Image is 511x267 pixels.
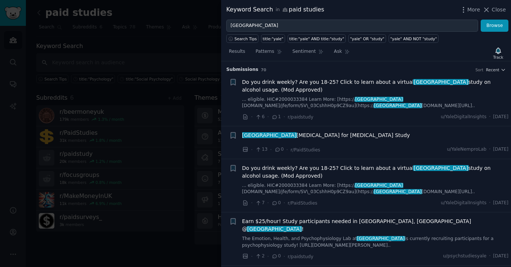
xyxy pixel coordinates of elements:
[492,6,506,14] span: Close
[255,48,274,55] span: Patterns
[334,48,342,55] span: Ask
[486,67,506,72] button: Recent
[373,103,422,108] span: [GEOGRAPHIC_DATA]
[234,36,257,41] span: Search Tips
[288,114,314,120] span: r/paidstudy
[476,67,484,72] div: Sort
[413,165,469,171] span: [GEOGRAPHIC_DATA]
[286,146,288,154] span: ·
[241,132,297,138] span: [GEOGRAPHIC_DATA]
[242,78,509,94] span: Do you drink weekly? Are you 18-25? Click to learn about a virtual study on alcohol usage. (Mod A...
[242,164,509,180] a: Do you drink weekly? Are you 18-25? Click to learn about a virtual[GEOGRAPHIC_DATA]study on alcoh...
[489,146,491,153] span: ·
[289,36,344,41] div: title:"yale" AND title:"study"
[271,200,281,206] span: 0
[226,20,478,32] input: Try a keyword related to your business
[486,67,499,72] span: Recent
[261,34,285,43] a: title:"yale"
[226,66,258,73] span: Submission s
[481,20,508,32] button: Browse
[226,34,258,43] button: Search Tips
[242,218,509,233] a: Earn $25/hour! Study participants needed in [GEOGRAPHIC_DATA], [GEOGRAPHIC_DATA] @[GEOGRAPHIC_DATA]!
[226,5,324,14] div: Keyword Search paid studies
[284,199,285,207] span: ·
[251,113,253,121] span: ·
[413,79,469,85] span: [GEOGRAPHIC_DATA]
[493,200,508,206] span: [DATE]
[284,113,285,121] span: ·
[253,46,284,61] a: Patterns
[489,200,491,206] span: ·
[261,68,267,72] span: 70
[271,253,281,260] span: 0
[275,7,280,13] span: in
[255,114,264,120] span: 6
[493,114,508,120] span: [DATE]
[355,97,403,102] span: [GEOGRAPHIC_DATA]
[389,34,439,43] a: "yale" AND NOT "study"
[242,131,410,139] a: [GEOGRAPHIC_DATA][MEDICAL_DATA] for [MEDICAL_DATA] Study
[242,218,509,233] span: Earn $25/hour! Study participants needed in [GEOGRAPHIC_DATA], [GEOGRAPHIC_DATA] @ !
[255,253,264,260] span: 2
[251,199,253,207] span: ·
[288,254,314,259] span: r/paidstudy
[441,200,487,206] span: u/YaleDigitalInsights
[291,147,320,153] span: r/PaidStudies
[270,146,272,154] span: ·
[267,199,269,207] span: ·
[493,253,508,260] span: [DATE]
[242,164,509,180] span: Do you drink weekly? Are you 18-25? Click to learn about a virtual study on alcohol usage. (Mod A...
[447,146,487,153] span: u/YaleNemproLab
[251,253,253,260] span: ·
[489,114,491,120] span: ·
[493,55,503,60] div: Track
[271,114,281,120] span: 1
[251,146,253,154] span: ·
[491,45,506,61] button: Track
[274,146,284,153] span: 0
[242,96,509,109] a: ... eligible. HIC#2000033384 Learn More: [https://[GEOGRAPHIC_DATA][DOMAIN_NAME]/jfe/form/SV\_03C...
[267,113,269,121] span: ·
[229,48,245,55] span: Results
[242,236,509,249] a: The Emotion, Health, and Psychophysiology Lab at[GEOGRAPHIC_DATA]is currently recruiting particip...
[348,34,386,43] a: "yale" OR "study"
[288,201,317,206] span: r/PaidStudies
[443,253,487,260] span: u/psychstudiesyale
[356,236,405,241] span: [GEOGRAPHIC_DATA]
[242,182,509,195] a: ... eligible. HIC#2000033384 Learn More: [https://[GEOGRAPHIC_DATA][DOMAIN_NAME]/jfe/form/SV\_03C...
[460,6,480,14] button: More
[483,6,506,14] button: Close
[467,6,480,14] span: More
[390,36,437,41] div: "yale" AND NOT "study"
[373,189,422,194] span: [GEOGRAPHIC_DATA]
[290,46,326,61] a: Sentiment
[292,48,316,55] span: Sentiment
[489,253,491,260] span: ·
[288,34,346,43] a: title:"yale" AND title:"study"
[355,183,403,188] span: [GEOGRAPHIC_DATA]
[284,253,285,260] span: ·
[441,114,487,120] span: u/YaleDigitalInsights
[493,146,508,153] span: [DATE]
[331,46,352,61] a: Ask
[255,200,264,206] span: 7
[263,36,284,41] div: title:"yale"
[242,78,509,94] a: Do you drink weekly? Are you 18-25? Click to learn about a virtual[GEOGRAPHIC_DATA]study on alcoh...
[242,131,410,139] span: [MEDICAL_DATA] for [MEDICAL_DATA] Study
[350,36,385,41] div: "yale" OR "study"
[267,253,269,260] span: ·
[255,146,267,153] span: 13
[226,46,248,61] a: Results
[247,226,302,232] span: [GEOGRAPHIC_DATA]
